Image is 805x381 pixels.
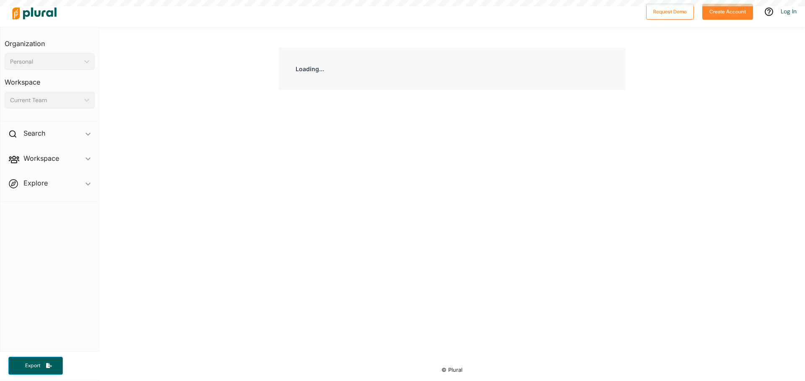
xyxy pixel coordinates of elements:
[781,8,797,15] a: Log In
[646,7,694,15] a: Request Demo
[19,362,46,369] span: Export
[702,7,753,15] a: Create Account
[441,367,462,373] small: © Plural
[5,70,95,88] h3: Workspace
[702,4,753,20] button: Create Account
[23,129,45,138] h2: Search
[279,48,626,90] div: Loading...
[5,31,95,50] h3: Organization
[646,4,694,20] button: Request Demo
[10,57,81,66] div: Personal
[10,96,81,105] div: Current Team
[8,357,63,375] button: Export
